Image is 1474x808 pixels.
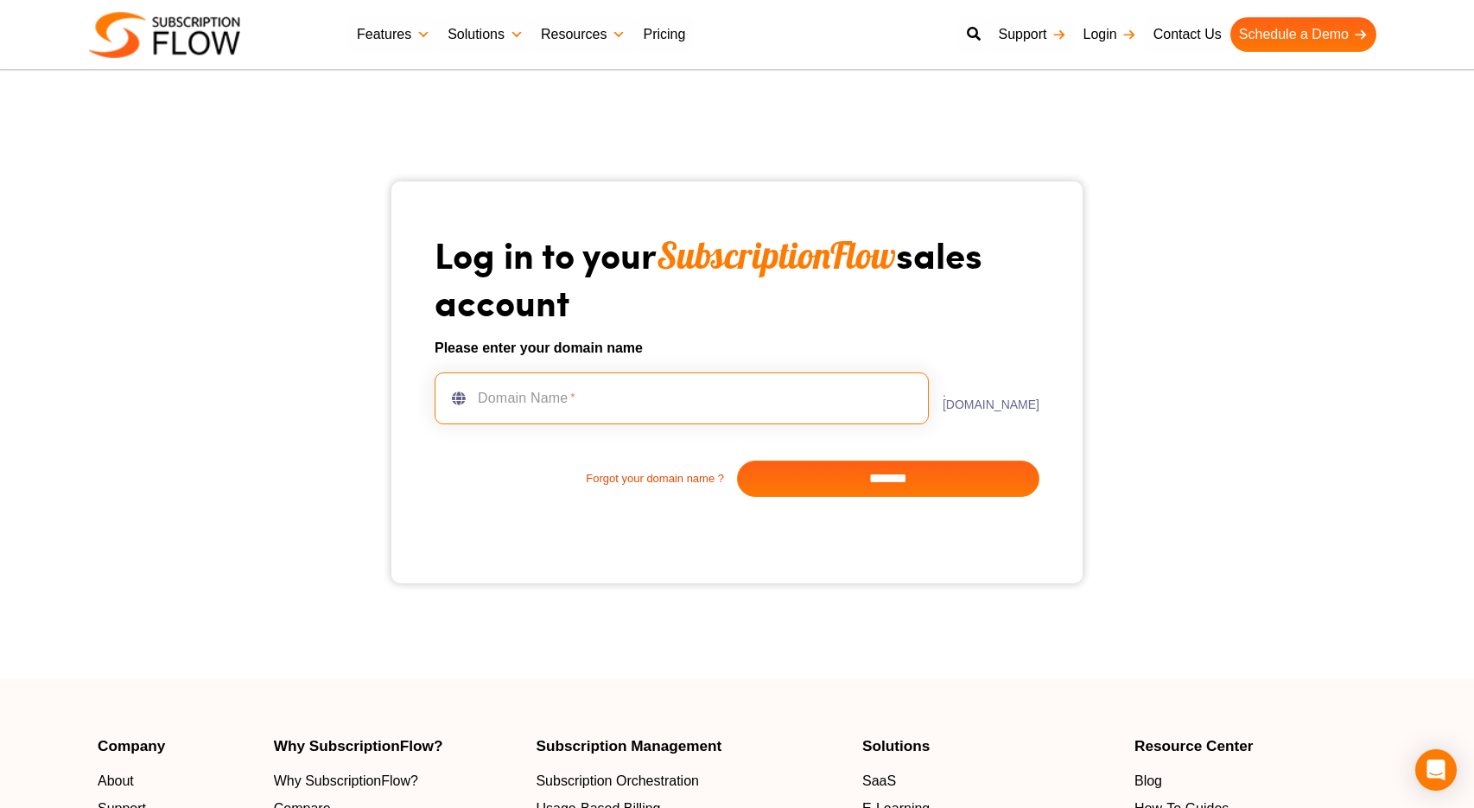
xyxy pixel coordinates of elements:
img: Subscriptionflow [89,12,240,58]
div: Open Intercom Messenger [1415,749,1457,791]
a: Support [989,17,1074,52]
a: Contact Us [1145,17,1230,52]
a: Solutions [439,17,532,52]
a: Features [348,17,439,52]
a: Login [1075,17,1145,52]
a: Schedule a Demo [1230,17,1376,52]
a: Resources [532,17,634,52]
a: Pricing [634,17,694,52]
